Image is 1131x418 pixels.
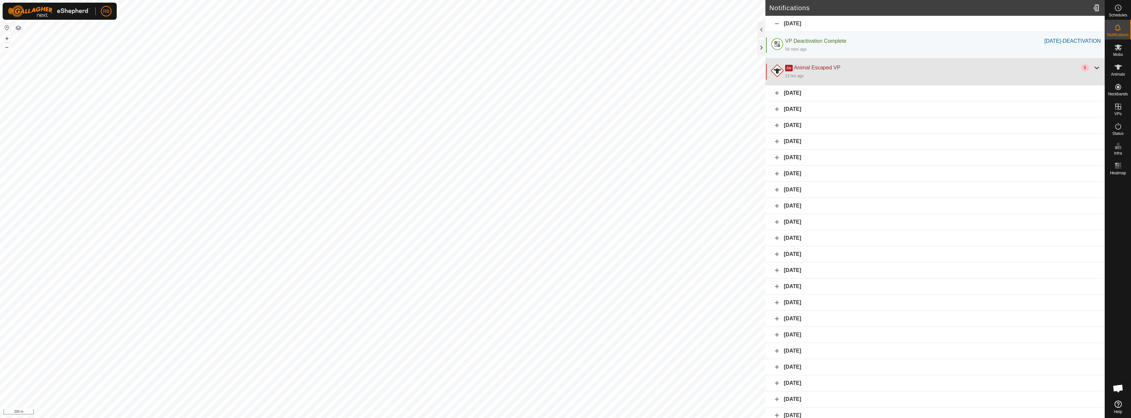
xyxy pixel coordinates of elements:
[785,73,804,79] div: 13 hrs ago
[389,409,409,415] a: Contact Us
[765,295,1105,311] div: [DATE]
[1044,37,1101,45] div: [DATE]-DEACTIVATION
[1105,398,1131,416] a: Help
[769,4,1091,12] h2: Notifications
[765,391,1105,407] div: [DATE]
[1114,112,1121,116] span: VPs
[14,24,22,32] button: Map Layers
[1111,72,1125,76] span: Animals
[765,279,1105,295] div: [DATE]
[765,214,1105,230] div: [DATE]
[765,150,1105,166] div: [DATE]
[765,262,1105,279] div: [DATE]
[3,35,11,42] button: +
[1114,151,1122,155] span: Infra
[1114,410,1122,414] span: Help
[103,8,109,15] span: RB
[765,343,1105,359] div: [DATE]
[785,65,793,71] span: Ae
[765,16,1105,32] div: [DATE]
[765,101,1105,117] div: [DATE]
[1107,33,1129,37] span: Notifications
[1108,379,1128,398] div: Open chat
[765,85,1105,101] div: [DATE]
[785,46,806,52] div: 56 mins ago
[1110,171,1126,175] span: Heatmap
[765,375,1105,391] div: [DATE]
[3,43,11,51] button: –
[1113,53,1123,57] span: Mobs
[794,65,840,70] span: Animal Escaped VP
[765,230,1105,246] div: [DATE]
[3,24,11,32] button: Reset Map
[785,38,846,44] span: VP Deactivation Complete
[357,409,381,415] a: Privacy Policy
[8,5,90,17] img: Gallagher Logo
[1109,13,1127,17] span: Schedules
[765,134,1105,150] div: [DATE]
[1112,132,1123,135] span: Status
[765,166,1105,182] div: [DATE]
[765,182,1105,198] div: [DATE]
[1081,64,1089,72] div: 5
[765,359,1105,375] div: [DATE]
[765,311,1105,327] div: [DATE]
[1108,92,1128,96] span: Neckbands
[765,327,1105,343] div: [DATE]
[765,246,1105,262] div: [DATE]
[765,117,1105,134] div: [DATE]
[765,198,1105,214] div: [DATE]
